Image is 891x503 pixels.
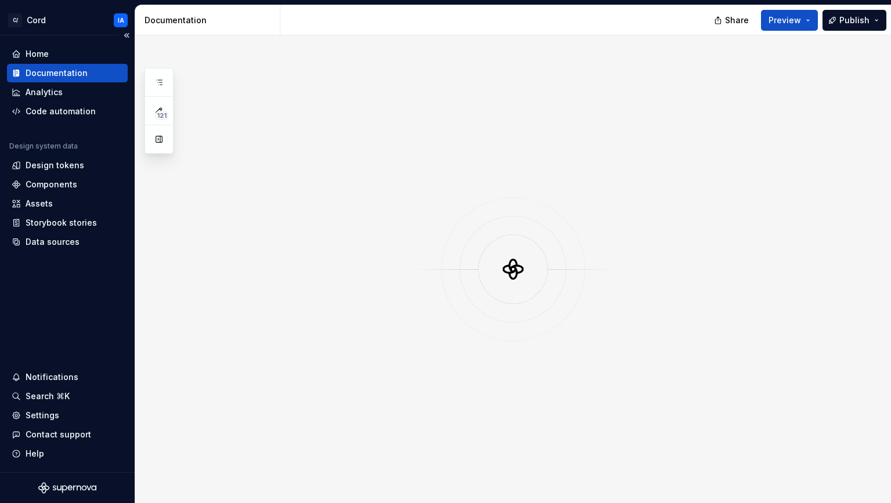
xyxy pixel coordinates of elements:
div: C/ [8,13,22,27]
div: Analytics [26,86,63,98]
a: Analytics [7,83,128,102]
div: Assets [26,198,53,209]
svg: Supernova Logo [38,482,96,494]
div: Notifications [26,371,78,383]
button: Publish [823,10,886,31]
span: Publish [839,15,870,26]
a: Home [7,45,128,63]
button: Preview [761,10,818,31]
div: Search ⌘K [26,390,70,402]
div: Contact support [26,429,91,440]
span: Preview [769,15,801,26]
span: 121 [155,111,168,120]
a: Assets [7,194,128,213]
div: Settings [26,410,59,421]
div: Design tokens [26,160,84,171]
div: Documentation [26,67,88,79]
div: Cord [27,15,46,26]
div: Documentation [145,15,275,26]
button: Help [7,444,128,463]
div: Design system data [9,142,78,151]
button: Collapse sidebar [118,27,135,44]
a: Components [7,175,128,194]
div: IA [118,16,124,25]
a: Code automation [7,102,128,121]
a: Design tokens [7,156,128,175]
button: C/CordIA [2,8,132,32]
a: Documentation [7,64,128,82]
div: Code automation [26,106,96,117]
div: Home [26,48,49,60]
div: Components [26,179,77,190]
div: Help [26,448,44,459]
button: Search ⌘K [7,387,128,406]
button: Notifications [7,368,128,386]
button: Contact support [7,425,128,444]
a: Settings [7,406,128,425]
button: Share [708,10,756,31]
div: Data sources [26,236,80,248]
div: Storybook stories [26,217,97,229]
a: Storybook stories [7,213,128,232]
span: Share [725,15,749,26]
a: Data sources [7,233,128,251]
